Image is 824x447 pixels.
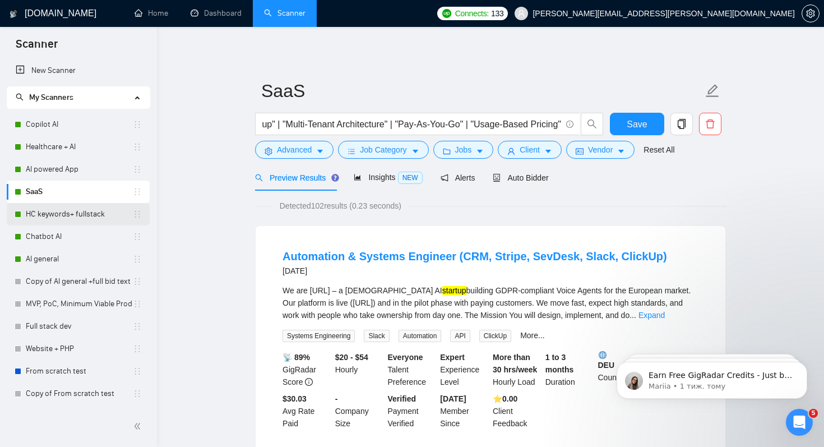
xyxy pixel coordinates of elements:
[705,84,720,98] span: edit
[441,173,475,182] span: Alerts
[7,113,150,136] li: Copilot AI
[809,409,818,418] span: 5
[26,158,133,181] a: AI powered App
[255,141,334,159] button: settingAdvancedcaret-down
[7,293,150,315] li: MVP, PoC, Minimum Viable Product
[802,9,820,18] a: setting
[638,311,665,320] a: Expand
[543,351,596,388] div: Duration
[581,119,603,129] span: search
[443,147,451,155] span: folder
[476,147,484,155] span: caret-down
[802,4,820,22] button: setting
[272,200,409,212] span: Detected 102 results (0.23 seconds)
[455,144,472,156] span: Jobs
[490,351,543,388] div: Hourly Load
[26,270,133,293] a: Copy of AI general +full bid text
[544,147,552,155] span: caret-down
[599,351,607,359] img: 🌐
[26,315,133,338] a: Full stack dev
[411,147,419,155] span: caret-down
[576,147,584,155] span: idcard
[360,144,406,156] span: Job Category
[283,330,355,342] span: Systems Engineering
[581,113,603,135] button: search
[135,8,168,18] a: homeHome
[29,93,73,102] span: My Scanners
[16,59,141,82] a: New Scanner
[386,393,438,430] div: Payment Verified
[7,203,150,225] li: HC keywords+ fullstack
[191,8,242,18] a: dashboardDashboard
[617,147,625,155] span: caret-down
[802,9,819,18] span: setting
[438,351,490,388] div: Experience Level
[7,158,150,181] li: AI powered App
[671,119,692,129] span: copy
[398,172,423,184] span: NEW
[133,299,142,308] span: holder
[7,338,150,360] li: Website + PHP
[26,225,133,248] a: Chatbot AI
[386,351,438,388] div: Talent Preference
[786,409,813,436] iframe: Intercom live chat
[442,9,451,18] img: upwork-logo.png
[16,93,24,101] span: search
[280,351,333,388] div: GigRadar Score
[26,248,133,270] a: AI general
[629,311,636,320] span: ...
[316,147,324,155] span: caret-down
[26,338,133,360] a: Website + PHP
[133,277,142,286] span: holder
[7,136,150,158] li: Healthcare + AI
[520,144,540,156] span: Client
[399,330,442,342] span: Automation
[277,144,312,156] span: Advanced
[7,383,150,405] li: Copy of From scratch test
[133,232,142,241] span: holder
[26,360,133,383] a: From scratch test
[493,353,537,374] b: More than 30 hrs/week
[335,394,338,403] b: -
[566,121,573,128] span: info-circle
[133,344,142,353] span: holder
[133,255,142,264] span: holder
[26,203,133,225] a: HC keywords+ fullstack
[491,7,503,20] span: 133
[283,284,698,321] div: We are [URL] – a [DEMOGRAPHIC_DATA] AI building GDPR-compliant Voice Agents for the European mark...
[133,142,142,151] span: holder
[7,248,150,270] li: AI general
[255,173,336,182] span: Preview Results
[507,147,515,155] span: user
[364,330,389,342] span: Slack
[348,147,355,155] span: bars
[566,141,635,159] button: idcardVendorcaret-down
[442,286,466,295] mark: startup
[7,36,67,59] span: Scanner
[517,10,525,17] span: user
[545,353,574,374] b: 1 to 3 months
[133,187,142,196] span: holder
[596,351,649,388] div: Country
[133,322,142,331] span: holder
[7,315,150,338] li: Full stack dev
[498,141,562,159] button: userClientcaret-down
[280,393,333,430] div: Avg Rate Paid
[433,141,494,159] button: folderJobscaret-down
[438,393,490,430] div: Member Since
[354,173,422,182] span: Insights
[283,250,667,262] a: Automation & Systems Engineer (CRM, Stripe, SevDesk, Slack, ClickUp)
[7,59,150,82] li: New Scanner
[26,113,133,136] a: Copilot AI
[26,136,133,158] a: Healthcare + AI
[441,174,448,182] span: notification
[7,360,150,383] li: From scratch test
[333,393,386,430] div: Company Size
[16,93,73,102] span: My Scanners
[388,394,416,403] b: Verified
[264,8,305,18] a: searchScanner
[354,173,362,181] span: area-chart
